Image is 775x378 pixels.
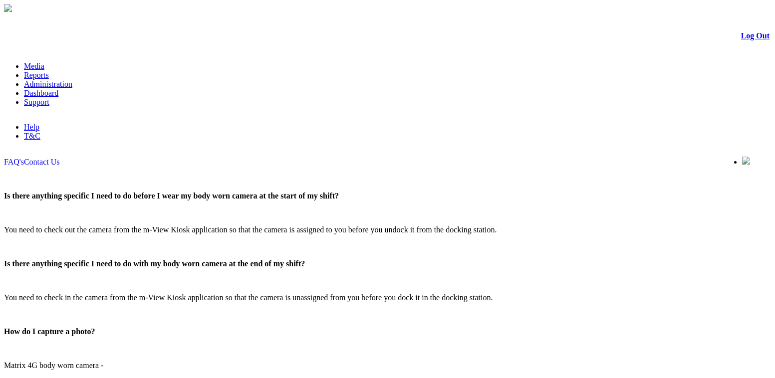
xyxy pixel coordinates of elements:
a: Administration [24,80,72,88]
a: Contact Us [24,158,60,166]
a: FAQ's [4,158,24,166]
p: Matrix 4G body worn camera - [4,361,771,370]
p: You need to check in the camera from the m-View Kiosk application so that the camera is unassigne... [4,293,771,302]
span: How do I capture a photo? [4,327,95,336]
span: Is there anything specific I need to do before I wear my body worn camera at the start of my shift? [4,191,339,200]
a: Media [24,62,44,70]
a: Help [24,123,39,131]
a: Support [24,98,49,106]
a: T&C [24,132,40,140]
a: Reports [24,71,49,79]
p: You need to check out the camera from the m-View Kiosk application so that the camera is assigned... [4,225,771,234]
span: Welcome, afzaal (Supervisor) [645,157,722,165]
a: Dashboard [24,89,58,97]
a: Log Out [741,31,770,40]
img: arrow-3.png [4,4,12,12]
span: Is there anything specific I need to do with my body worn camera at the end of my shift? [4,259,305,268]
img: bell24.png [742,157,750,165]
